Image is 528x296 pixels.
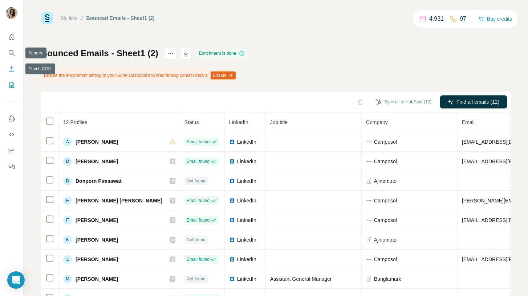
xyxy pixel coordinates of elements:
button: Enrich CSV [6,62,17,75]
span: [PERSON_NAME] [76,158,118,165]
img: LinkedIn logo [229,217,235,223]
div: E [63,196,72,205]
div: L [63,255,72,264]
div: Enrichment is done [197,49,247,58]
span: LinkedIn [237,275,256,283]
button: Enable [211,71,236,79]
span: [PERSON_NAME] [PERSON_NAME] [76,197,162,204]
span: LinkedIn [237,197,256,204]
li: / [81,15,83,22]
img: company-logo [366,256,372,262]
div: M [63,275,72,283]
span: [PERSON_NAME] [76,138,118,145]
span: Email found [187,197,210,204]
img: LinkedIn logo [229,198,235,203]
p: 4,931 [429,15,444,23]
img: LinkedIn logo [229,276,235,282]
img: LinkedIn logo [229,178,235,184]
span: Ajinomoto [374,177,397,185]
span: LinkedIn [237,236,256,243]
span: Donporn Pimsawat [76,177,122,185]
img: company-logo [366,198,372,203]
button: Quick start [6,30,17,44]
span: LinkedIn [229,119,248,125]
button: Find all emails (12) [440,95,507,108]
div: Bounced Emails - Sheet1 (2) [86,15,155,22]
span: Status [184,119,199,125]
span: LinkedIn [237,217,256,224]
button: Feedback [6,160,17,173]
span: Email found [187,217,210,223]
span: Find all emails (12) [456,98,499,106]
span: Camposol [374,158,397,165]
span: Email [462,119,475,125]
button: My lists [6,78,17,91]
div: D [63,177,72,185]
span: Camposol [374,138,397,145]
p: 97 [460,15,466,23]
a: My lists [61,15,78,21]
button: actions [165,48,176,59]
img: LinkedIn logo [229,256,235,262]
div: F [63,216,72,225]
span: LinkedIn [237,158,256,165]
span: Banglamark [374,275,401,283]
span: [PERSON_NAME] [76,217,118,224]
img: LinkedIn logo [229,237,235,243]
button: Search [6,46,17,59]
img: LinkedIn logo [229,139,235,145]
button: Use Surfe on LinkedIn [6,112,17,125]
img: company-logo [366,217,372,223]
span: 12 Profiles [63,119,87,125]
img: company-logo [366,139,372,145]
span: Email found [187,139,210,145]
span: Email found [187,158,210,165]
h1: Bounced Emails - Sheet1 (2) [41,48,158,59]
span: Not found [187,276,206,282]
span: Ajinomoto [374,236,397,243]
div: Open Intercom Messenger [7,271,25,289]
span: LinkedIn [237,177,256,185]
div: A [63,137,72,146]
div: D [63,157,72,166]
span: [PERSON_NAME] [76,275,118,283]
span: [PERSON_NAME] [76,256,118,263]
span: LinkedIn [237,256,256,263]
button: Use Surfe API [6,128,17,141]
span: [PERSON_NAME] [76,236,118,243]
span: Assistant General Manager [270,276,332,282]
button: Sync all to HubSpot (12) [370,96,436,107]
div: Enable the enrichment setting in your Surfe Dashboard to start finding contact details [41,69,237,82]
span: Camposol [374,256,397,263]
span: Job title [270,119,288,125]
div: K [63,235,72,244]
span: Camposol [374,217,397,224]
img: company-logo [366,159,372,164]
button: Dashboard [6,144,17,157]
span: Company [366,119,388,125]
span: LinkedIn [237,138,256,145]
span: Camposol [374,197,397,204]
img: Surfe Logo [41,12,53,24]
img: Avatar [6,7,17,19]
span: Not found [187,178,206,184]
img: LinkedIn logo [229,159,235,164]
span: Email found [187,256,210,263]
button: Buy credits [478,14,512,24]
span: Not found [187,237,206,243]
